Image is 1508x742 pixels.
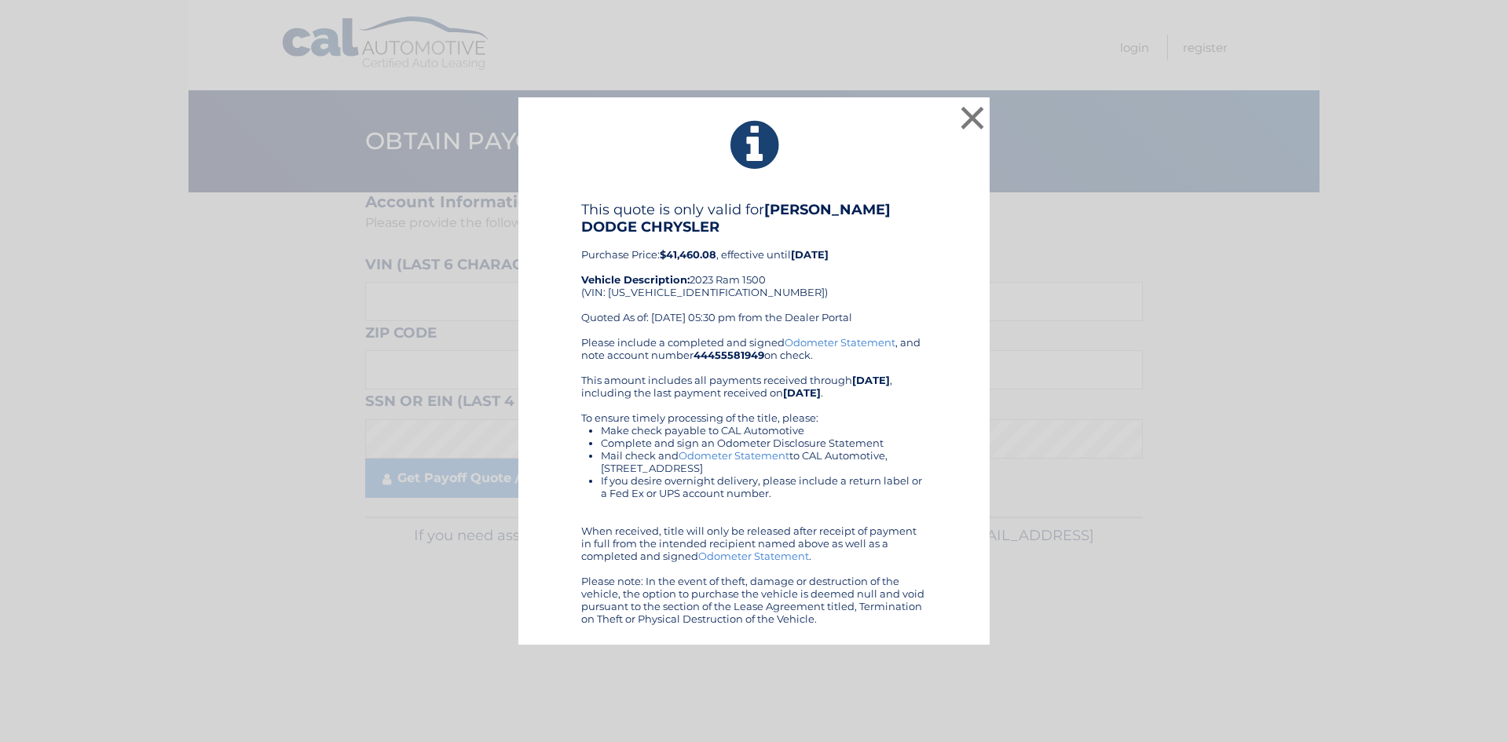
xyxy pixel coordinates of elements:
[694,349,764,361] b: 44455581949
[785,336,895,349] a: Odometer Statement
[581,273,690,286] strong: Vehicle Description:
[601,424,927,437] li: Make check payable to CAL Automotive
[791,248,829,261] b: [DATE]
[852,374,890,386] b: [DATE]
[698,550,809,562] a: Odometer Statement
[581,201,891,236] b: [PERSON_NAME] DODGE CHRYSLER
[601,449,927,474] li: Mail check and to CAL Automotive, [STREET_ADDRESS]
[679,449,789,462] a: Odometer Statement
[601,474,927,499] li: If you desire overnight delivery, please include a return label or a Fed Ex or UPS account number.
[581,201,927,336] div: Purchase Price: , effective until 2023 Ram 1500 (VIN: [US_VEHICLE_IDENTIFICATION_NUMBER]) Quoted ...
[957,102,988,133] button: ×
[783,386,821,399] b: [DATE]
[601,437,927,449] li: Complete and sign an Odometer Disclosure Statement
[660,248,716,261] b: $41,460.08
[581,336,927,625] div: Please include a completed and signed , and note account number on check. This amount includes al...
[581,201,927,236] h4: This quote is only valid for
